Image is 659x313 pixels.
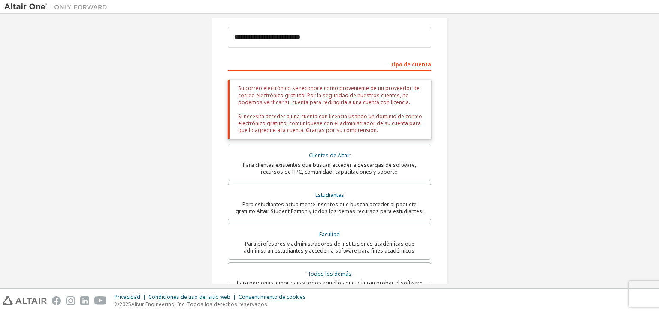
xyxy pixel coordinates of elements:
[115,293,140,301] font: Privacidad
[390,61,431,68] font: Tipo de cuenta
[52,296,61,305] img: facebook.svg
[315,191,344,199] font: Estudiantes
[94,296,107,305] img: youtube.svg
[319,231,340,238] font: Facultad
[66,296,75,305] img: instagram.svg
[119,301,131,308] font: 2025
[115,301,119,308] font: ©
[308,270,351,277] font: Todos los demás
[309,152,351,159] font: Clientes de Altair
[244,240,416,254] font: Para profesores y administradores de instituciones académicas que administran estudiantes y acced...
[237,279,423,293] font: Para personas, empresas y todos aquellos que quieran probar el software de Altair y explorar nues...
[239,293,306,301] font: Consentimiento de cookies
[131,301,269,308] font: Altair Engineering, Inc. Todos los derechos reservados.
[236,201,423,215] font: Para estudiantes actualmente inscritos que buscan acceder al paquete gratuito Altair Student Edit...
[80,296,89,305] img: linkedin.svg
[3,296,47,305] img: altair_logo.svg
[243,161,416,175] font: Para clientes existentes que buscan acceder a descargas de software, recursos de HPC, comunidad, ...
[238,84,420,106] font: Su correo electrónico se reconoce como proveniente de un proveedor de correo electrónico gratuito...
[238,113,422,134] font: Si necesita acceder a una cuenta con licencia usando un dominio de correo electrónico gratuito, c...
[148,293,230,301] font: Condiciones de uso del sitio web
[4,3,112,11] img: Altair Uno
